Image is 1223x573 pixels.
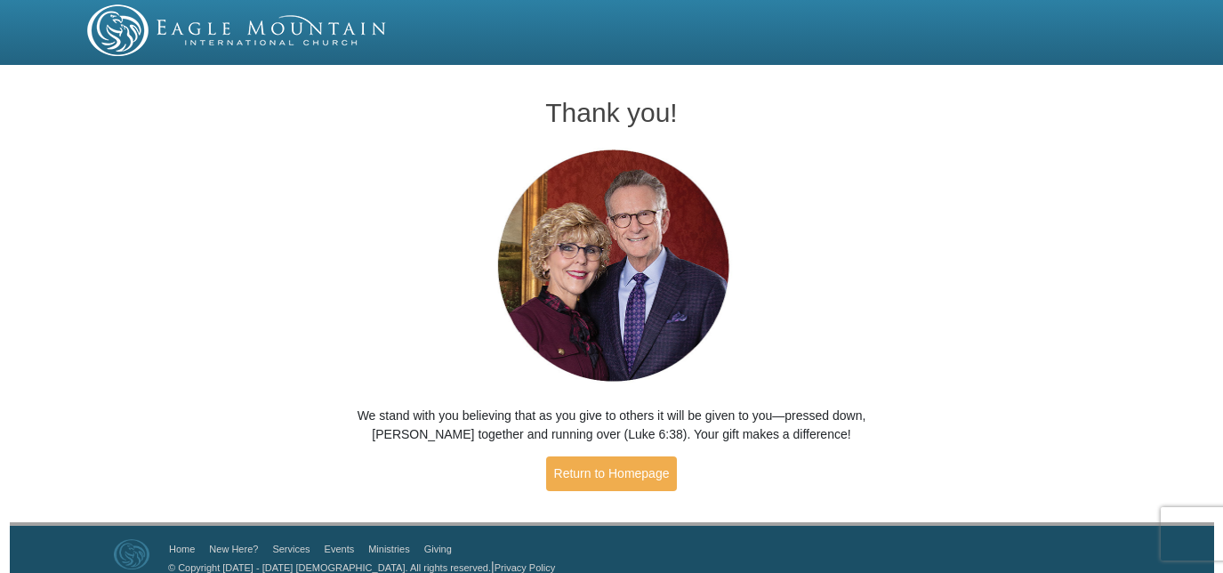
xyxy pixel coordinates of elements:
[315,407,908,444] p: We stand with you believing that as you give to others it will be given to you—pressed down, [PER...
[114,539,149,569] img: Eagle Mountain International Church
[546,456,678,491] a: Return to Homepage
[424,544,452,554] a: Giving
[368,544,409,554] a: Ministries
[169,544,195,554] a: Home
[325,544,355,554] a: Events
[209,544,258,554] a: New Here?
[272,544,310,554] a: Services
[315,98,908,127] h1: Thank you!
[480,144,743,389] img: Pastors George and Terri Pearsons
[87,4,388,56] img: EMIC
[168,562,491,573] a: © Copyright [DATE] - [DATE] [DEMOGRAPHIC_DATA]. All rights reserved.
[495,562,555,573] a: Privacy Policy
